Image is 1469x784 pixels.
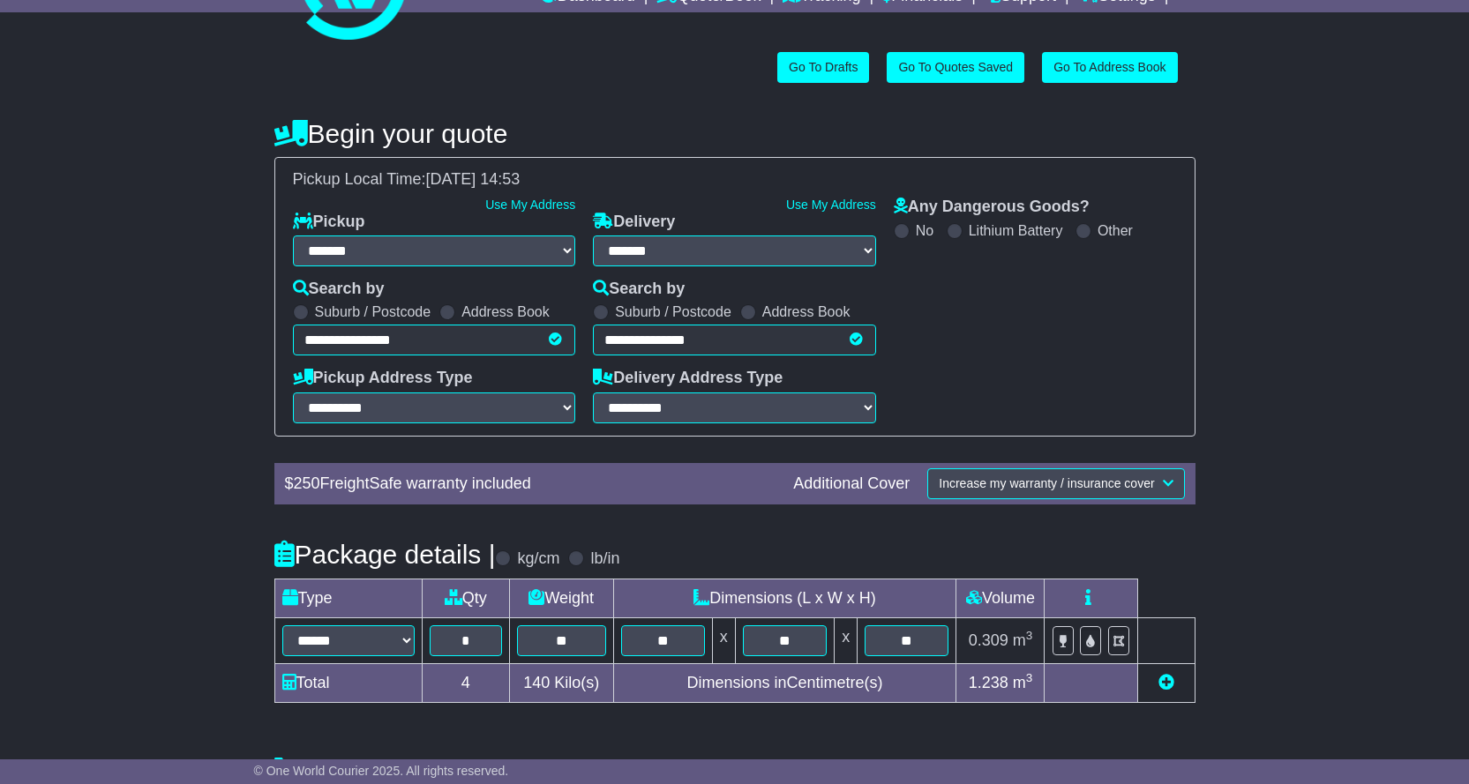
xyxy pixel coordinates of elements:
span: 0.309 [969,631,1008,649]
td: x [835,617,858,663]
label: No [916,222,933,239]
label: Delivery [593,213,675,232]
span: m [1013,674,1033,691]
span: Increase my warranty / insurance cover [939,476,1154,490]
sup: 3 [1026,629,1033,642]
a: Go To Quotes Saved [887,52,1024,83]
label: Address Book [762,303,851,320]
a: Go To Address Book [1042,52,1177,83]
td: Dimensions in Centimetre(s) [613,663,956,702]
label: Address Book [461,303,550,320]
div: Additional Cover [784,474,918,494]
td: Weight [509,579,613,617]
span: 1.238 [969,674,1008,691]
span: m [1013,631,1033,649]
button: Increase my warranty / insurance cover [927,468,1184,499]
sup: 3 [1026,671,1033,684]
label: Lithium Battery [969,222,1063,239]
h4: Package details | [274,540,496,569]
span: 250 [294,474,320,492]
span: 140 [523,674,550,691]
td: 4 [422,663,509,702]
div: $ FreightSafe warranty included [276,474,785,494]
span: [DATE] 14:53 [426,170,521,188]
a: Use My Address [786,198,876,212]
label: kg/cm [517,549,559,569]
td: Kilo(s) [509,663,613,702]
label: Any Dangerous Goods? [894,198,1090,217]
label: Other [1098,222,1133,239]
td: Volume [956,579,1045,617]
a: Go To Drafts [777,52,869,83]
a: Add new item [1158,674,1174,691]
label: Delivery Address Type [593,369,783,388]
td: x [712,617,735,663]
label: lb/in [590,549,619,569]
td: Type [274,579,422,617]
td: Total [274,663,422,702]
td: Qty [422,579,509,617]
h4: Begin your quote [274,119,1195,148]
label: Suburb / Postcode [615,303,731,320]
div: Pickup Local Time: [284,170,1186,190]
span: © One World Courier 2025. All rights reserved. [254,764,509,778]
label: Pickup Address Type [293,369,473,388]
label: Search by [593,280,685,299]
label: Suburb / Postcode [315,303,431,320]
label: Search by [293,280,385,299]
label: Pickup [293,213,365,232]
td: Dimensions (L x W x H) [613,579,956,617]
a: Use My Address [485,198,575,212]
